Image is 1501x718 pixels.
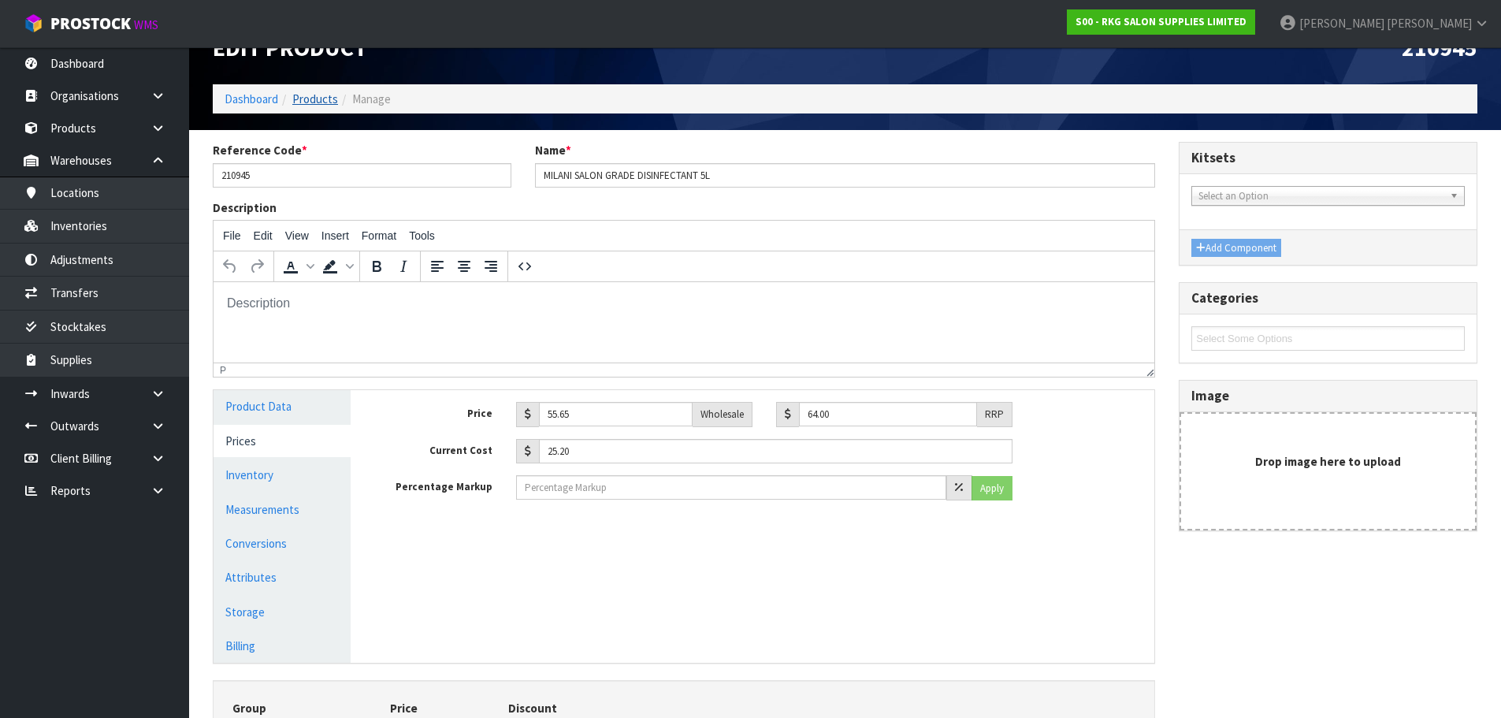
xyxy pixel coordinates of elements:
a: Billing [214,630,351,662]
a: Prices [214,425,351,457]
div: Text color [277,253,317,280]
label: Description [213,199,277,216]
span: Manage [352,91,391,106]
strong: Drop image here to upload [1255,454,1401,469]
a: Storage [214,596,351,628]
button: Undo [217,253,243,280]
a: Attributes [214,561,351,593]
span: Tools [409,229,435,242]
span: Insert [321,229,349,242]
button: Align right [477,253,504,280]
h3: Kitsets [1191,151,1465,166]
label: Current Cost [374,439,504,459]
input: Wholesale [539,402,693,426]
a: S00 - RKG SALON SUPPLIES LIMITED [1067,9,1255,35]
label: Percentage Markup [374,475,504,495]
button: Bold [363,253,390,280]
button: Align center [451,253,477,280]
button: Apply [972,476,1012,500]
h3: Image [1191,389,1465,404]
a: Dashboard [225,91,278,106]
button: Add Component [1191,239,1281,258]
h3: Categories [1191,291,1465,306]
a: Inventory [214,459,351,491]
span: RRP [985,407,1004,421]
label: Reference Code [213,142,307,158]
span: ProStock [50,13,131,34]
button: Align left [424,253,451,280]
strong: S00 - RKG SALON SUPPLIES LIMITED [1076,15,1246,28]
span: View [285,229,309,242]
label: Price [374,402,504,422]
a: Product Data [214,390,351,422]
span: File [223,229,241,242]
button: Italic [390,253,417,280]
button: Source code [511,253,538,280]
div: Background color [317,253,356,280]
button: Redo [243,253,270,280]
a: Measurements [214,493,351,526]
span: [PERSON_NAME] [1299,16,1384,31]
input: Percentage Markup [516,475,946,500]
a: Conversions [214,527,351,560]
input: Current Cost [539,439,1012,463]
input: RRP [799,402,977,426]
input: Reference Code [213,163,511,188]
label: Name [535,142,571,158]
span: [PERSON_NAME] [1387,16,1472,31]
div: p [220,365,226,376]
img: cube-alt.png [24,13,43,33]
small: WMS [134,17,158,32]
input: Name [535,163,1156,188]
span: Select an Option [1198,187,1443,206]
span: Format [362,229,396,242]
div: Resize [1142,363,1155,377]
a: Products [292,91,338,106]
span: Edit [254,229,273,242]
span: Wholesale [700,407,744,421]
iframe: Rich Text Area. Press ALT-0 for help. [214,282,1154,363]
